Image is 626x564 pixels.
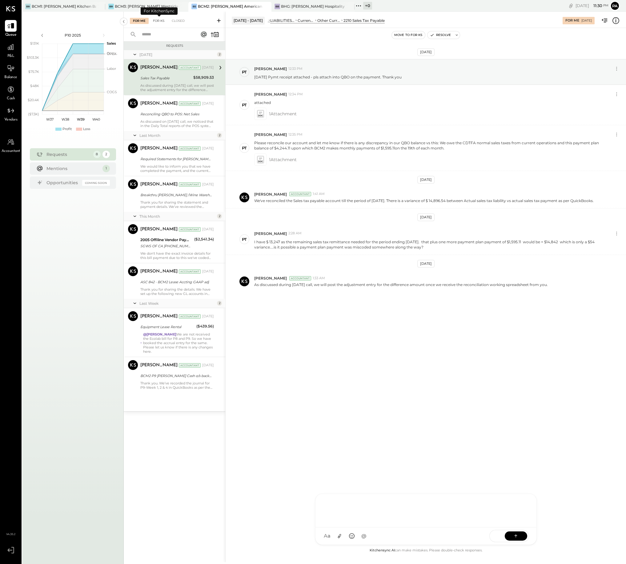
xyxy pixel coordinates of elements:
div: 2 [217,214,222,219]
text: ($7.3K) [28,112,39,116]
p: I have $ 13,247 as the remaining sales tax remittance needed for the period ending [DATE]. that p... [254,239,603,250]
div: [DATE] [417,176,435,184]
button: Move to for ks [392,31,425,39]
div: Profit [62,127,72,132]
a: Vendors [0,105,21,123]
p: We've reconciled the Sales tax payable account till the period of [DATE]. There is a variance of ... [254,198,594,203]
text: $20.4K [28,98,39,102]
div: For Me [565,18,579,23]
div: [DATE] [202,65,214,70]
div: Current Liabilities [298,18,314,23]
span: Vendors [4,117,18,123]
span: 1:33 AM [313,276,325,281]
div: [DATE] [581,18,592,23]
div: BB [275,4,280,9]
div: Accountant [289,276,311,280]
div: BCM2 P9 [PERSON_NAME] Cash o/s backup [140,373,212,379]
div: [PERSON_NAME] [140,145,178,152]
div: BR [25,4,31,9]
span: @ [361,533,367,539]
div: Accountant [179,182,201,187]
div: Accountant [179,101,201,106]
div: PT [242,102,247,108]
text: W40 [92,117,100,121]
div: BHG: [PERSON_NAME] Hospitality Group, LLC [281,4,345,9]
div: Equipment Lease Rental [140,324,195,330]
div: [DATE] [202,363,214,368]
text: OPEX [107,52,117,56]
div: $58,909.53 [193,74,214,81]
div: ($439.56) [196,323,214,329]
div: 2 [217,52,222,57]
span: 12:34 PM [288,92,303,97]
div: Other Current Liabilities [317,18,340,23]
text: Occu... [107,51,117,55]
span: 1 Attachment [269,153,297,166]
button: @ [359,530,370,542]
text: W39 [77,117,84,121]
div: BCM1: [PERSON_NAME] Kitchen Bar Market [32,4,96,9]
span: Accountant [2,149,20,154]
div: 2210 Sales Tax Payable [343,18,385,23]
div: BCM3: [PERSON_NAME] Westside Grill [115,4,179,9]
p: attached [254,100,271,105]
span: P&L [7,54,14,59]
span: Queue [5,32,17,38]
div: LIABILITIES AND EQUITY [270,18,295,23]
div: Accountant [179,314,201,319]
span: 1:41 AM [313,192,325,197]
div: [DATE] [202,269,214,274]
span: 2:28 AM [288,231,302,236]
div: + 0 [363,2,372,10]
div: [DATE] [202,101,214,106]
span: [PERSON_NAME] [254,231,287,236]
div: [PERSON_NAME] [140,226,178,232]
div: Requests [46,151,90,157]
text: W37 [46,117,54,121]
div: P10 2025 [47,33,99,38]
button: Pa [610,1,620,11]
div: PT [242,69,247,75]
text: Sales [107,41,116,46]
div: Requests [127,44,222,48]
div: Last Month [139,133,215,138]
div: ASC 842 - BCM2 Lease Accting GAAP adj [140,279,212,285]
text: $48K [30,84,39,88]
div: [DATE] [139,52,215,57]
div: Thank you. We’ve recorded the journal for P9-Week 1, 2 & 4 in QuickBooks as per the provided docu... [140,381,214,390]
text: Labor [107,66,116,71]
span: 12:35 PM [288,132,303,137]
text: $131K [30,41,39,46]
a: P&L [0,41,21,59]
div: [PERSON_NAME] [140,101,178,107]
div: We are not received the Ecolab bill for P8 and P9. So we have booked the accrual entry for the sa... [143,332,214,354]
div: Coming Soon [82,180,110,186]
div: [PERSON_NAME] [140,65,178,71]
span: 1 Attachment [269,108,297,120]
p: Please reconcile our account and let me know if there is any discrepancy in our QBO balance vs th... [254,140,603,151]
span: [PERSON_NAME] [254,92,287,97]
div: We would like to inform you that we have completed the payment, and the current balance for this ... [140,164,214,173]
div: ($2,541.34) [194,236,214,242]
span: a [327,533,331,539]
text: $103.3K [27,55,39,60]
div: Loss [83,127,90,132]
a: Accountant [0,136,21,154]
div: 2 [217,301,222,306]
div: [DATE] [202,314,214,319]
div: [DATE] - [DATE] [232,17,265,24]
div: BCM2: [PERSON_NAME] American Cooking [198,4,262,9]
span: Cash [7,96,15,101]
a: Cash [0,84,21,101]
div: Thank you for sharing the details. We have set up the following new GL accounts in QuickBooks: Ad... [140,287,214,296]
div: [PERSON_NAME] [140,268,178,275]
div: [PERSON_NAME] [140,362,178,368]
div: 2005 Offiline Vendor Payments [140,237,192,243]
div: [DATE] [417,213,435,221]
div: 8 [93,151,101,158]
text: $75.7K [28,70,39,74]
div: BR [108,4,114,9]
button: Resolve [427,31,453,39]
div: Required Statements for [PERSON_NAME] Fargo Signify CC# 6927 for Aug-25! [140,156,212,162]
div: [DATE] [417,260,435,268]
